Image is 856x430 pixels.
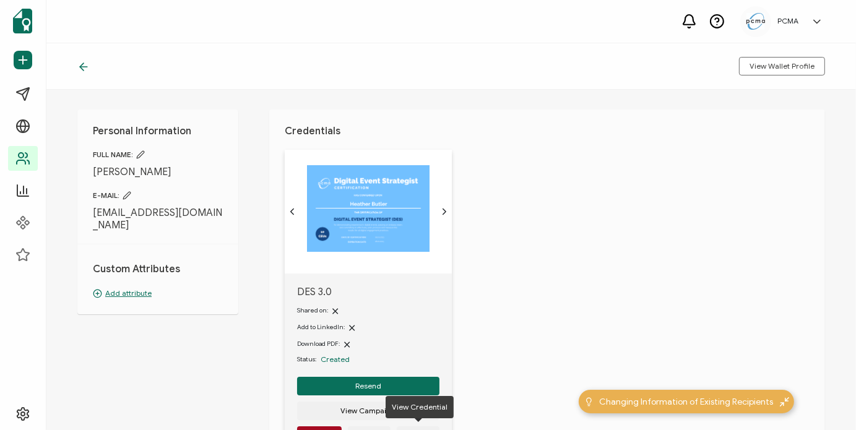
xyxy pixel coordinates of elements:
[285,125,810,137] h1: Credentials
[739,57,825,75] button: View Wallet Profile
[297,286,439,298] span: DES 3.0
[780,397,789,406] img: minimize-icon.svg
[93,191,223,200] span: E-MAIL:
[600,395,774,408] span: Changing Information of Existing Recipients
[341,407,396,415] span: View Campaign
[13,9,32,33] img: sertifier-logomark-colored.svg
[386,396,454,418] div: View Credential
[794,371,856,430] iframe: Chat Widget
[321,355,350,364] span: Created
[297,377,439,395] button: Resend
[93,166,223,178] span: [PERSON_NAME]
[746,13,765,30] img: 5c892e8a-a8c9-4ab0-b501-e22bba25706e.jpg
[750,62,815,70] span: View Wallet Profile
[297,306,328,314] span: Shared on:
[439,207,449,217] ion-icon: chevron forward outline
[297,323,345,331] span: Add to LinkedIn:
[93,288,223,299] p: Add attribute
[777,17,798,25] h5: PCMA
[297,340,340,348] span: Download PDF:
[297,355,316,364] span: Status:
[93,263,223,275] h1: Custom Attributes
[297,402,439,420] button: View Campaign
[93,150,223,160] span: FULL NAME:
[93,207,223,231] span: [EMAIL_ADDRESS][DOMAIN_NAME]
[93,125,223,137] h1: Personal Information
[287,207,297,217] ion-icon: chevron back outline
[355,382,381,390] span: Resend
